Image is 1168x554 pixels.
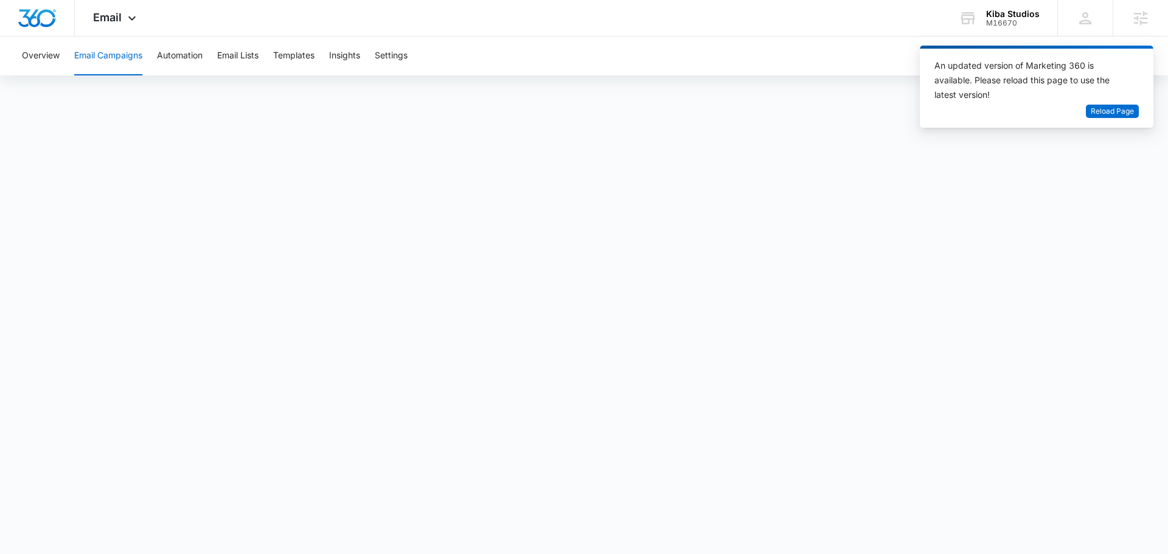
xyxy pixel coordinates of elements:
button: Templates [273,36,315,75]
div: account name [986,9,1040,19]
button: Settings [375,36,408,75]
span: Reload Page [1091,106,1134,117]
div: An updated version of Marketing 360 is available. Please reload this page to use the latest version! [934,58,1124,102]
button: Insights [329,36,360,75]
button: Email Lists [217,36,259,75]
span: Email [93,11,122,24]
button: Overview [22,36,60,75]
button: Automation [157,36,203,75]
button: Reload Page [1086,105,1139,119]
div: account id [986,19,1040,27]
button: Email Campaigns [74,36,142,75]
